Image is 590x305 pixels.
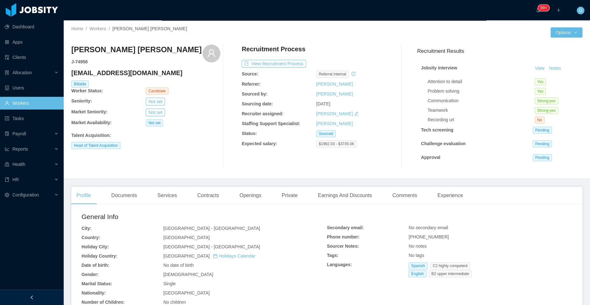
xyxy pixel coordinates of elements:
[5,177,9,182] i: icon: book
[5,162,9,167] i: icon: medicine-box
[277,187,303,204] div: Private
[538,5,549,11] sup: 332
[327,234,360,239] b: Phone number:
[351,72,356,76] i: icon: history
[551,27,582,38] button: Optionsicon: down
[533,154,552,161] span: Pending
[5,147,9,151] i: icon: line-chart
[163,235,210,240] span: [GEOGRAPHIC_DATA]
[535,97,558,104] span: Strong-yes
[71,26,83,31] a: Home
[533,127,552,134] span: Pending
[112,26,187,31] span: [PERSON_NAME] [PERSON_NAME]
[432,187,468,204] div: Experience
[109,26,110,31] span: /
[409,234,449,239] span: [PHONE_NUMBER]
[213,254,217,258] i: icon: calendar
[192,187,224,204] div: Contracts
[5,20,59,33] a: icon: pie-chartDashboard
[12,177,19,182] span: HR
[242,111,283,116] b: Recruiter assigned:
[316,121,353,126] a: [PERSON_NAME]
[146,109,165,116] button: Not set
[71,187,96,204] div: Profile
[417,47,582,55] h3: Recruitment Results
[82,235,100,240] b: Country:
[71,98,92,103] b: Seniority:
[146,119,163,126] span: Not set
[12,70,32,75] span: Allocation
[429,270,472,277] span: B2 upper intermediate
[421,65,457,70] strong: Jobsity interview
[5,97,59,110] a: icon: userWorkers
[242,141,277,146] b: Expected salary:
[421,141,466,146] strong: Challenge evaluation
[409,244,426,249] span: No notes
[535,78,546,85] span: Yes
[327,244,359,249] b: Sourcer Notes:
[428,88,535,95] div: Problem solving
[242,82,260,87] b: Referrer:
[5,82,59,94] a: icon: robotUsers
[71,88,103,93] b: Worker Status:
[5,112,59,125] a: icon: profileTasks
[409,225,448,230] span: No secondary email
[428,107,535,114] div: Teamwork
[82,226,91,231] b: City:
[5,131,9,136] i: icon: file-protect
[316,71,349,78] span: Referral internal
[12,131,26,136] span: Payroll
[207,49,216,58] i: icon: user
[71,133,111,138] b: Talent Acquisition :
[82,281,112,286] b: Marital Status:
[327,253,338,258] b: Tags:
[163,253,255,259] span: [GEOGRAPHIC_DATA]
[556,8,561,12] i: icon: plus
[234,187,267,204] div: Openings
[12,192,39,197] span: Configuration
[242,61,306,66] a: icon: exportView Recruitment Process
[242,131,257,136] b: Status:
[82,253,117,259] b: Holiday Country:
[12,162,25,167] span: Health
[533,66,547,71] a: View
[547,65,564,72] button: Notes
[163,226,260,231] span: [GEOGRAPHIC_DATA] - [GEOGRAPHIC_DATA]
[327,225,364,230] b: Secondary email:
[535,107,558,114] span: Strong-yes
[242,121,300,126] b: Staffing Support Specialist:
[428,117,535,123] div: Recording url
[409,262,427,269] span: Spanish
[163,281,176,286] span: Single
[71,45,202,55] h3: [PERSON_NAME] [PERSON_NAME]
[82,212,327,222] h2: General Info
[242,91,267,96] b: Sourced by:
[242,45,305,53] h4: Recruitment Process
[5,193,9,197] i: icon: setting
[421,155,440,160] strong: Approval
[82,263,109,268] b: Date of birth:
[354,111,359,116] i: icon: edit
[579,7,582,14] span: D
[409,270,426,277] span: English
[82,300,124,305] b: Number of Children:
[428,78,535,85] div: Attention to detail
[163,263,194,268] span: No date of birth
[89,26,106,31] a: Workers
[536,8,540,12] i: icon: bell
[327,262,352,267] b: Languages:
[213,253,255,259] a: icon: calendarHolidays Calendar
[316,91,353,96] a: [PERSON_NAME]
[163,300,186,305] span: No children
[71,81,89,88] span: Billable
[71,59,88,64] strong: J- 74958
[71,109,108,114] b: Market Seniority:
[163,244,260,249] span: [GEOGRAPHIC_DATA] - [GEOGRAPHIC_DATA]
[152,187,182,204] div: Services
[163,290,210,295] span: [GEOGRAPHIC_DATA]
[82,244,109,249] b: Holiday City:
[146,88,168,95] span: Candidate
[146,98,165,105] button: Not set
[409,252,572,259] div: No tags
[316,82,353,87] a: [PERSON_NAME]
